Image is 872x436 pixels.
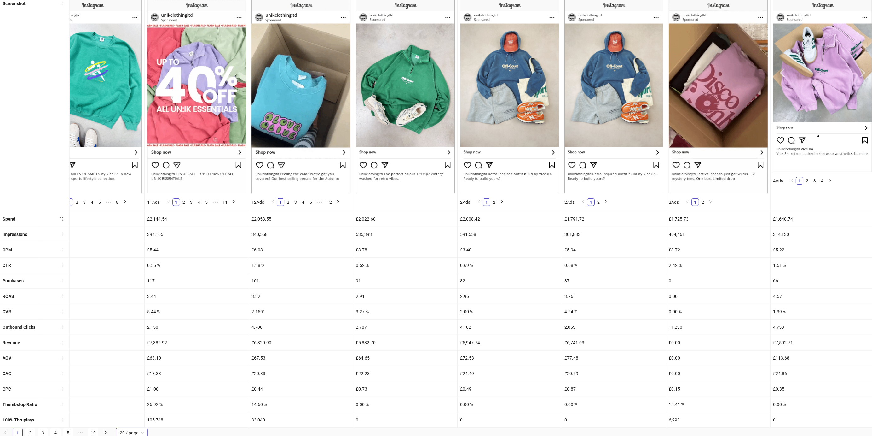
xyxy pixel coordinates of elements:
[3,1,26,6] b: Screenshot
[580,198,587,206] button: left
[40,366,144,381] div: £18.78
[3,431,7,434] span: left
[40,227,144,242] div: 530,849
[60,325,64,329] span: sort-ascending
[60,216,64,221] span: sort-descending
[203,199,210,206] a: 5
[826,177,834,185] button: right
[145,242,249,257] div: £5.44
[145,211,249,227] div: £2,144.54
[165,198,172,206] li: Previous Page
[562,273,666,288] div: 87
[271,200,275,203] span: left
[249,242,353,257] div: £6.03
[230,198,237,206] li: Next Page
[96,198,103,206] li: 5
[249,412,353,427] div: 33,040
[353,289,457,304] div: 2.91
[458,242,562,257] div: £3.40
[40,258,144,273] div: 0.79 %
[3,216,15,221] b: Spend
[353,258,457,273] div: 0.52 %
[353,412,457,427] div: 0
[334,198,342,206] button: right
[285,199,292,206] a: 2
[300,199,307,206] a: 4
[3,340,20,345] b: Revenue
[113,198,121,206] li: 8
[562,227,666,242] div: 301,883
[458,335,562,350] div: £5,947.74
[121,198,129,206] button: right
[104,431,108,434] span: right
[249,211,353,227] div: £2,053.55
[292,198,299,206] li: 3
[828,179,832,182] span: right
[167,200,170,203] span: left
[692,199,699,206] a: 1
[353,366,457,381] div: £22.23
[60,418,64,422] span: sort-ascending
[475,198,483,206] li: Previous Page
[699,198,707,206] li: 2
[284,198,292,206] li: 2
[666,227,770,242] div: 464,461
[145,381,249,397] div: £1.00
[315,198,325,206] span: •••
[458,211,562,227] div: £2,008.42
[60,278,64,283] span: sort-ascending
[3,247,12,252] b: CPM
[562,242,666,257] div: £5.94
[60,371,64,376] span: sort-ascending
[580,198,587,206] li: Previous Page
[818,177,826,185] li: 4
[500,200,504,203] span: right
[210,198,220,206] span: •••
[96,199,103,206] a: 5
[145,412,249,427] div: 105,748
[307,199,314,206] a: 5
[707,198,714,206] li: Next Page
[562,304,666,319] div: 4.24 %
[3,294,14,299] b: ROAS
[81,198,88,206] li: 3
[595,198,602,206] li: 2
[691,198,699,206] li: 1
[145,366,249,381] div: £18.33
[3,417,34,422] b: 100% Thruplays
[292,199,299,206] a: 3
[269,198,277,206] button: left
[587,198,595,206] li: 1
[562,258,666,273] div: 0.68 %
[145,289,249,304] div: 3.44
[249,320,353,335] div: 4,708
[3,278,24,283] b: Purchases
[60,247,64,252] span: sort-ascending
[3,386,11,392] b: CPC
[788,177,796,185] li: Previous Page
[123,200,127,203] span: right
[562,335,666,350] div: £6,741.03
[81,199,88,206] a: 3
[89,199,95,206] a: 4
[353,335,457,350] div: £5,882.70
[684,198,691,206] li: Previous Page
[315,198,325,206] li: Next 5 Pages
[60,309,64,314] span: sort-ascending
[60,356,64,360] span: sort-ascending
[602,198,610,206] button: right
[353,211,457,227] div: £2,022.60
[145,258,249,273] div: 0.55 %
[40,273,144,288] div: 124
[458,381,562,397] div: £0.49
[666,304,770,319] div: 0.00 %
[145,397,249,412] div: 26.92 %
[604,200,608,203] span: right
[490,198,498,206] li: 2
[3,371,11,376] b: CAC
[562,351,666,366] div: £77.48
[483,199,490,206] a: 1
[498,198,505,206] li: Next Page
[458,397,562,412] div: 0.00 %
[666,211,770,227] div: £1,725.73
